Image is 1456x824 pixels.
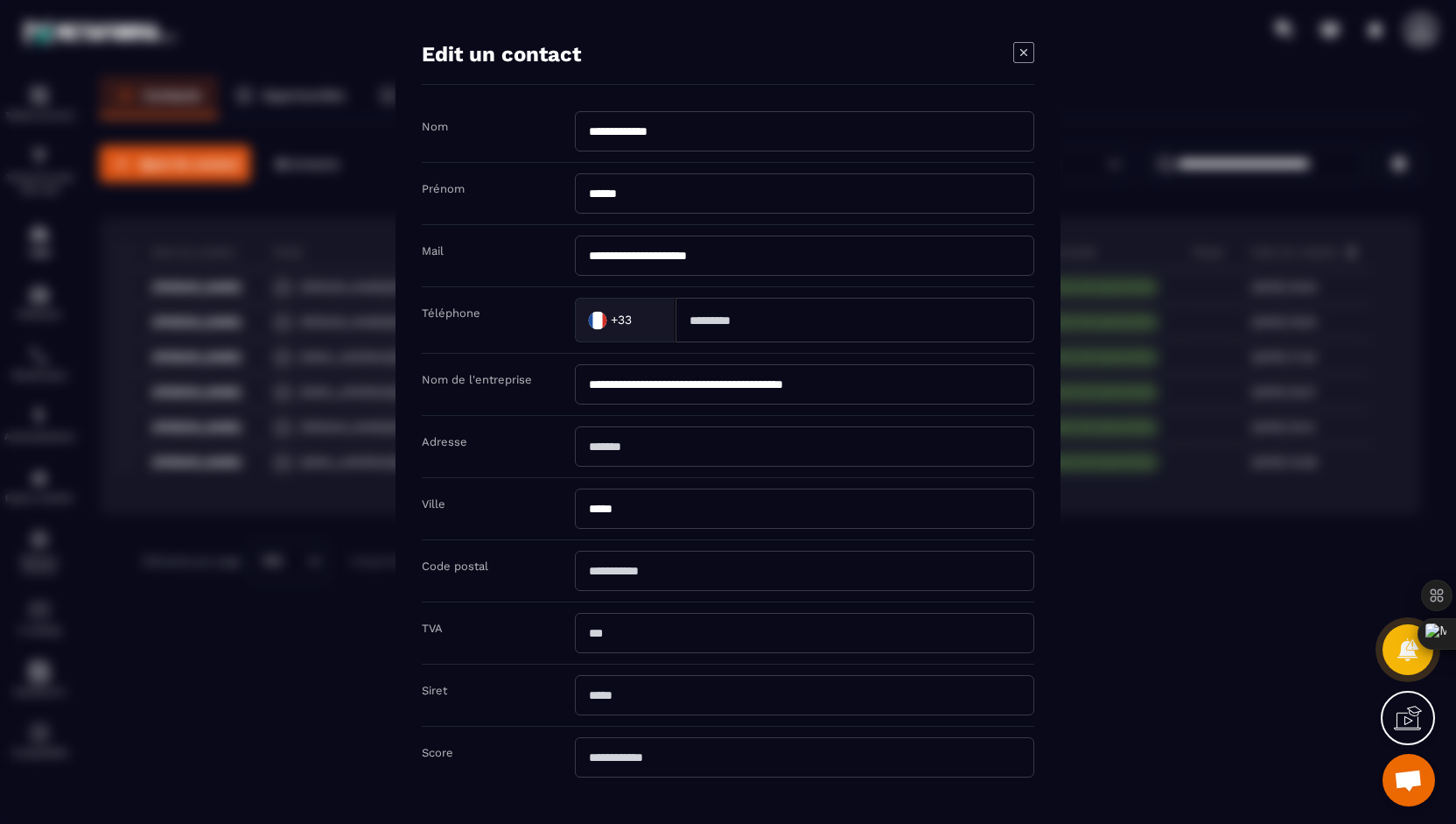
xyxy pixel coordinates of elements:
label: Code postal [422,559,488,572]
label: Prénom [422,181,465,194]
h4: Edit un contact [422,41,581,66]
label: Siret [422,683,447,696]
input: Search for option [635,306,657,333]
label: Nom [422,119,448,132]
label: Téléphone [422,306,480,319]
label: Score [422,745,453,758]
label: TVA [422,621,443,634]
div: Search for option [575,297,675,342]
span: +33 [611,311,632,328]
label: Mail [422,243,444,257]
label: Nom de l'entreprise [422,372,532,385]
label: Adresse [422,434,467,447]
div: Ouvrir le chat [1382,754,1435,806]
label: Ville [422,497,445,510]
img: Country Flag [580,302,615,337]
